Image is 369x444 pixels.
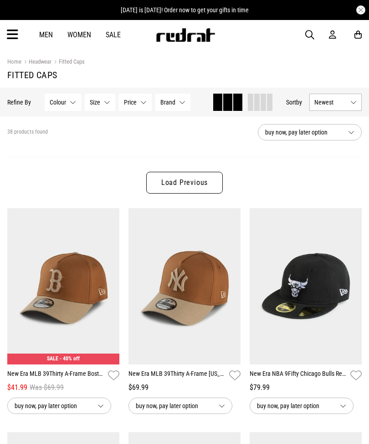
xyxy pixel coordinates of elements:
[39,30,53,39] a: Men
[121,6,249,14] span: [DATE] is [DATE]! Order now to get your gifts in time
[21,58,51,67] a: Headwear
[250,208,362,364] img: New Era Nba 9fifty Chicago Bulls Retro Crown Fitted Cap in Black
[136,400,211,411] span: buy now, pay later option
[7,129,48,136] span: 38 products found
[7,369,104,382] a: New Era MLB 39Thirty A-Frame Boston Red Sox Canvas Chainstitch Fitted Cap
[250,369,347,382] a: New Era NBA 9Fifty Chicago Bulls Retro Crown Fitted Cap
[60,355,80,362] span: - 40% off
[146,172,223,194] a: Load Previous
[257,400,333,411] span: buy now, pay later option
[265,127,341,138] span: buy now, pay later option
[7,398,111,414] button: buy now, pay later option
[296,99,302,106] span: by
[309,94,362,111] button: Newest
[90,99,100,106] span: Size
[119,94,152,111] button: Price
[47,355,58,362] span: SALE
[67,30,91,39] a: Women
[7,208,119,364] img: New Era Mlb 39thirty A-frame Boston Red Sox Canvas Chainstitch Fitted Cap in Brown
[128,382,241,393] div: $69.99
[85,94,115,111] button: Size
[51,58,85,67] a: Fitted Caps
[106,30,121,39] a: Sale
[50,99,66,106] span: Colour
[45,94,81,111] button: Colour
[155,28,215,42] img: Redrat logo
[30,382,64,393] span: Was $69.99
[124,99,137,106] span: Price
[7,70,362,80] h1: Fitted Caps
[250,398,354,414] button: buy now, pay later option
[128,208,241,364] img: New Era Mlb 39thirty A-frame New York Yankees Canvas Chainstitch Fitted Cap in Brown
[258,124,362,140] button: buy now, pay later option
[314,99,347,106] span: Newest
[7,99,31,106] p: Refine By
[7,382,27,393] span: $41.99
[128,398,232,414] button: buy now, pay later option
[250,382,362,393] div: $79.99
[15,400,90,411] span: buy now, pay later option
[128,369,225,382] a: New Era MLB 39Thirty A-Frame [US_STATE] Yankees Canvas Chainstitch Fitted Cap
[286,97,302,108] button: Sortby
[160,99,175,106] span: Brand
[7,58,21,65] a: Home
[155,94,190,111] button: Brand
